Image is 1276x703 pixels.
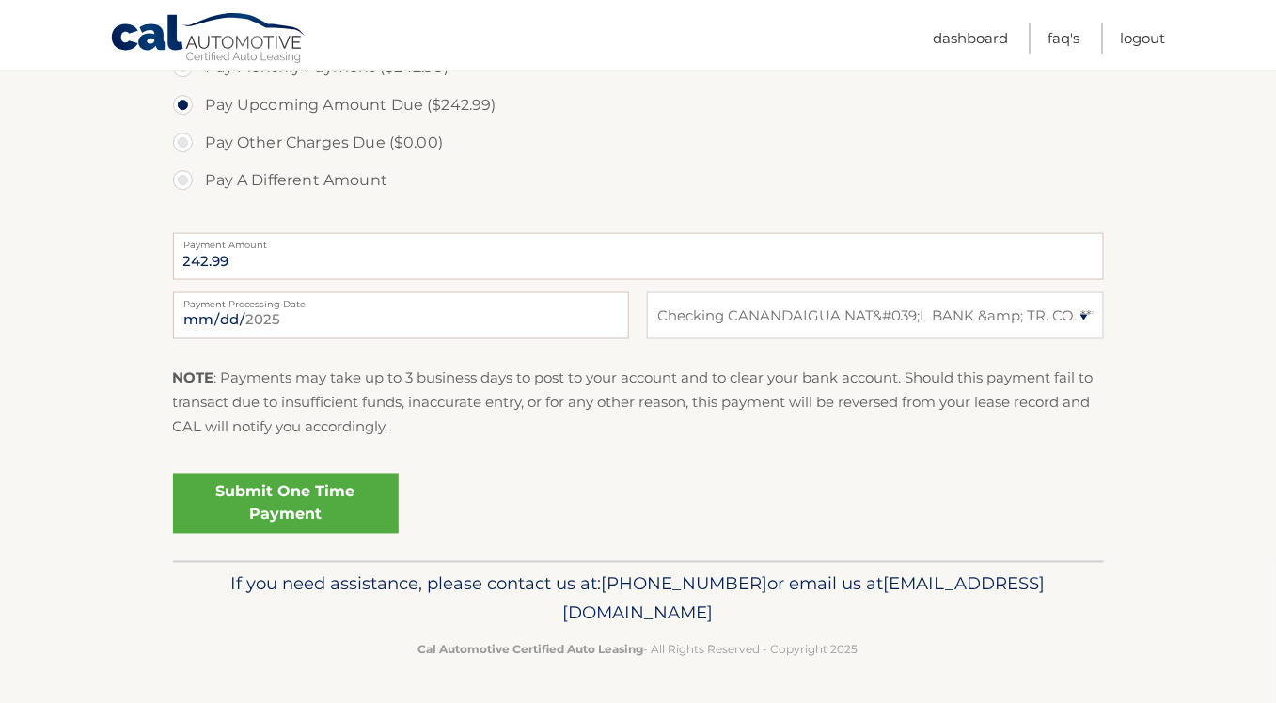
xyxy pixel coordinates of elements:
[1048,23,1080,54] a: FAQ's
[173,86,1104,124] label: Pay Upcoming Amount Due ($242.99)
[110,12,307,67] a: Cal Automotive
[185,640,1092,660] p: - All Rights Reserved - Copyright 2025
[602,573,768,595] span: [PHONE_NUMBER]
[1121,23,1166,54] a: Logout
[173,124,1104,162] label: Pay Other Charges Due ($0.00)
[173,368,214,386] strong: NOTE
[173,233,1104,280] input: Payment Amount
[173,162,1104,199] label: Pay A Different Amount
[173,292,629,339] input: Payment Date
[173,292,629,307] label: Payment Processing Date
[418,643,644,657] strong: Cal Automotive Certified Auto Leasing
[173,474,399,534] a: Submit One Time Payment
[173,233,1104,248] label: Payment Amount
[185,570,1092,630] p: If you need assistance, please contact us at: or email us at
[173,366,1104,440] p: : Payments may take up to 3 business days to post to your account and to clear your bank account....
[933,23,1008,54] a: Dashboard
